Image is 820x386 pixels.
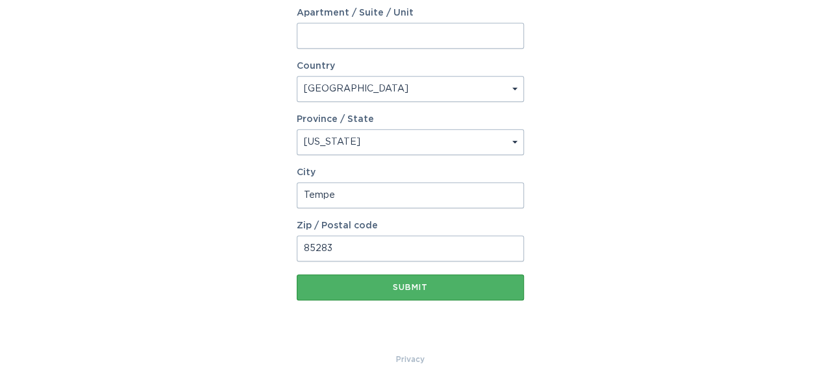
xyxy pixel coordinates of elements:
a: Privacy Policy & Terms of Use [396,352,425,367]
label: Country [297,62,335,71]
label: Province / State [297,115,374,124]
label: Zip / Postal code [297,221,524,230]
div: Submit [303,283,517,291]
label: Apartment / Suite / Unit [297,8,524,18]
button: Submit [297,274,524,300]
label: City [297,168,524,177]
